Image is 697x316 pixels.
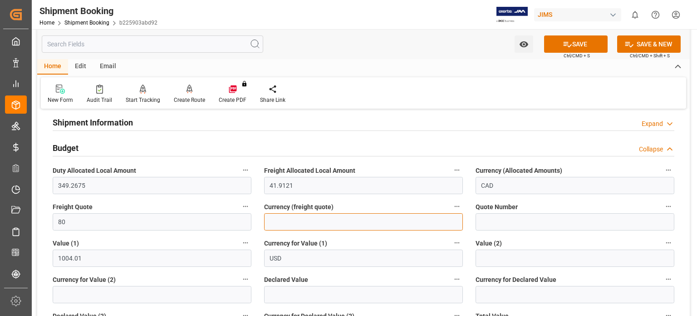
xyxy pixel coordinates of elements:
[53,142,79,154] h2: Budget
[515,35,533,53] button: open menu
[68,59,93,75] div: Edit
[53,239,79,248] span: Value (1)
[642,119,663,129] div: Expand
[663,164,674,176] button: Currency (Allocated Amounts)
[617,35,681,53] button: SAVE & NEW
[174,96,205,104] div: Create Route
[625,5,645,25] button: show 0 new notifications
[264,166,355,176] span: Freight Allocated Local Amount
[260,96,285,104] div: Share Link
[451,201,463,212] button: Currency (freight quote)
[53,116,133,129] h2: Shipment Information
[451,164,463,176] button: Freight Allocated Local Amount
[93,59,123,75] div: Email
[663,273,674,285] button: Currency for Declared Value
[476,166,562,176] span: Currency (Allocated Amounts)
[663,237,674,249] button: Value (2)
[645,5,666,25] button: Help Center
[534,8,621,21] div: JIMS
[37,59,68,75] div: Home
[39,4,157,18] div: Shipment Booking
[663,201,674,212] button: Quote Number
[534,6,625,23] button: JIMS
[42,35,263,53] input: Search Fields
[639,145,663,154] div: Collapse
[476,239,502,248] span: Value (2)
[87,96,112,104] div: Audit Trail
[126,96,160,104] div: Start Tracking
[451,273,463,285] button: Declared Value
[564,52,590,59] span: Ctrl/CMD + S
[53,202,93,212] span: Freight Quote
[476,275,556,285] span: Currency for Declared Value
[39,20,54,26] a: Home
[476,202,518,212] span: Quote Number
[240,237,251,249] button: Value (1)
[264,275,308,285] span: Declared Value
[48,96,73,104] div: New Form
[544,35,608,53] button: SAVE
[630,52,670,59] span: Ctrl/CMD + Shift + S
[240,164,251,176] button: Duty Allocated Local Amount
[64,20,109,26] a: Shipment Booking
[451,237,463,249] button: Currency for Value (1)
[264,202,334,212] span: Currency (freight quote)
[240,201,251,212] button: Freight Quote
[496,7,528,23] img: Exertis%20JAM%20-%20Email%20Logo.jpg_1722504956.jpg
[264,239,327,248] span: Currency for Value (1)
[240,273,251,285] button: Currency for Value (2)
[53,166,136,176] span: Duty Allocated Local Amount
[53,275,116,285] span: Currency for Value (2)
